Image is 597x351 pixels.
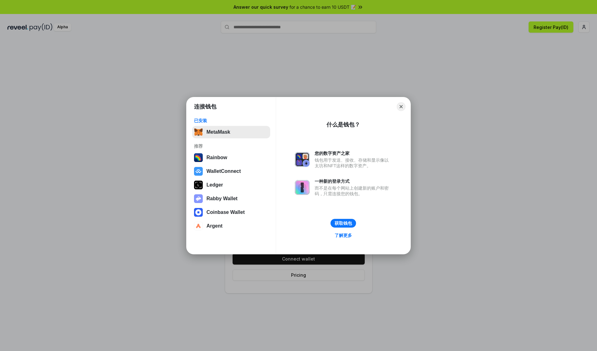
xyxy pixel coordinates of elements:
[192,220,270,232] button: Argent
[194,118,268,123] div: 已安装
[295,152,310,167] img: svg+xml,%3Csvg%20xmlns%3D%22http%3A%2F%2Fwww.w3.org%2F2000%2Fsvg%22%20fill%3D%22none%22%20viewBox...
[194,222,203,230] img: svg+xml,%3Csvg%20width%3D%2228%22%20height%3D%2228%22%20viewBox%3D%220%200%2028%2028%22%20fill%3D...
[194,128,203,136] img: svg+xml,%3Csvg%20fill%3D%22none%22%20height%3D%2233%22%20viewBox%3D%220%200%2035%2033%22%20width%...
[335,220,352,226] div: 获取钱包
[206,210,245,215] div: Coinbase Wallet
[192,179,270,191] button: Ledger
[315,157,392,169] div: 钱包用于发送、接收、存储和显示像以太坊和NFT这样的数字资产。
[194,153,203,162] img: svg+xml,%3Csvg%20width%3D%22120%22%20height%3D%22120%22%20viewBox%3D%220%200%20120%20120%22%20fil...
[326,121,360,128] div: 什么是钱包？
[194,208,203,217] img: svg+xml,%3Csvg%20width%3D%2228%22%20height%3D%2228%22%20viewBox%3D%220%200%2028%2028%22%20fill%3D...
[315,178,392,184] div: 一种新的登录方式
[397,102,405,111] button: Close
[206,223,223,229] div: Argent
[335,233,352,238] div: 了解更多
[194,181,203,189] img: svg+xml,%3Csvg%20xmlns%3D%22http%3A%2F%2Fwww.w3.org%2F2000%2Fsvg%22%20width%3D%2228%22%20height%3...
[206,182,223,188] div: Ledger
[331,219,356,228] button: 获取钱包
[315,185,392,196] div: 而不是在每个网站上创建新的账户和密码，只需连接您的钱包。
[192,192,270,205] button: Rabby Wallet
[295,180,310,195] img: svg+xml,%3Csvg%20xmlns%3D%22http%3A%2F%2Fwww.w3.org%2F2000%2Fsvg%22%20fill%3D%22none%22%20viewBox...
[331,231,356,239] a: 了解更多
[192,165,270,178] button: WalletConnect
[315,150,392,156] div: 您的数字资产之家
[206,169,241,174] div: WalletConnect
[192,126,270,138] button: MetaMask
[194,194,203,203] img: svg+xml,%3Csvg%20xmlns%3D%22http%3A%2F%2Fwww.w3.org%2F2000%2Fsvg%22%20fill%3D%22none%22%20viewBox...
[192,206,270,219] button: Coinbase Wallet
[206,129,230,135] div: MetaMask
[192,151,270,164] button: Rainbow
[194,167,203,176] img: svg+xml,%3Csvg%20width%3D%2228%22%20height%3D%2228%22%20viewBox%3D%220%200%2028%2028%22%20fill%3D...
[194,143,268,149] div: 推荐
[194,103,216,110] h1: 连接钱包
[206,155,227,160] div: Rainbow
[206,196,238,201] div: Rabby Wallet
